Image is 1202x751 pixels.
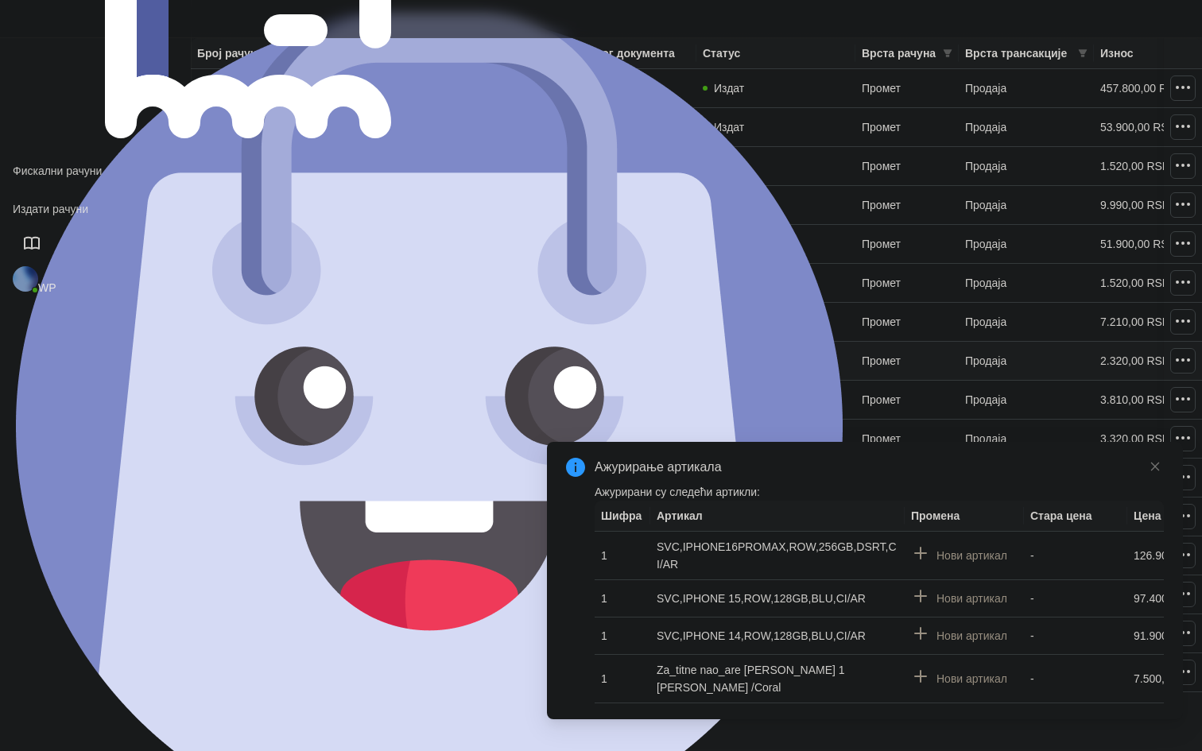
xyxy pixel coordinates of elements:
td: - [1024,655,1127,703]
div: Нови артикал [936,547,1007,564]
div: Издати рачуни [13,190,1189,228]
div: Нови артикал [936,590,1007,607]
th: Стара цена [1024,501,1127,532]
th: Артикал [650,501,905,532]
div: Ажурирање артикала [595,458,1164,477]
td: - [1024,580,1127,617]
td: SVC,IPHONE 15,ROW,128GB,BLU,CI/AR [650,580,905,617]
th: Промена [905,501,1024,532]
div: Ажурирани су следећи артикли: [595,483,1164,501]
div: Фискални рачуни [13,152,1189,190]
th: Шифра [595,501,650,532]
span: WP [38,281,56,294]
td: 1 [595,532,650,580]
td: Za_titne nao_are [PERSON_NAME] 1 [PERSON_NAME] /Coral [650,655,905,703]
a: Close [1146,458,1164,475]
td: - [1024,532,1127,580]
td: Продаја [959,303,1094,342]
a: Документација [19,234,45,260]
td: Промет [855,420,959,459]
td: 1 [595,655,650,703]
td: Промет [855,381,959,420]
td: 1 [595,617,650,655]
div: Нови артикал [936,627,1007,645]
span: close [1150,461,1161,472]
td: Промет [855,342,959,381]
td: Продаја [959,381,1094,420]
td: Продаја [959,420,1094,459]
div: Нови артикал [936,670,1007,687]
td: - [1024,617,1127,655]
td: SVC,IPHONE16PROMAX,ROW,256GB,DSRT,CI/AR [650,532,905,580]
td: SVC,IPHONE 14,ROW,128GB,BLU,CI/AR [650,617,905,655]
span: info-circle [566,458,585,477]
td: 1 [595,580,650,617]
td: Продаја [959,342,1094,381]
td: Промет [855,303,959,342]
